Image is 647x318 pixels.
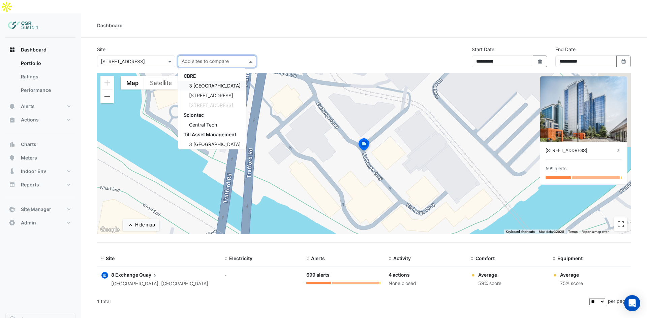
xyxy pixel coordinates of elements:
[582,230,609,234] a: Report a map error
[144,76,178,90] button: Show satellite imagery
[21,154,37,161] span: Meters
[189,93,233,98] span: [STREET_ADDRESS]
[123,219,159,231] button: Hide map
[472,46,494,53] label: Start Date
[311,255,325,261] span: Alerts
[111,272,138,278] span: 8 Exchange
[8,19,38,32] img: Company Logo
[555,46,576,53] label: End Date
[9,206,16,213] app-icon: Site Manager
[540,76,627,142] img: 8 Exchange Quay
[393,255,411,261] span: Activity
[97,293,588,310] div: 1 total
[306,271,380,279] div: 699 alerts
[5,138,75,151] button: Charts
[624,295,640,311] div: Open Intercom Messenger
[621,59,627,64] fa-icon: Select Date
[614,217,627,231] button: Toggle fullscreen view
[21,141,36,148] span: Charts
[97,22,123,29] div: Dashboard
[9,141,16,148] app-icon: Charts
[9,154,16,161] app-icon: Meters
[100,90,114,103] button: Zoom out
[539,230,564,234] span: Map data ©2025
[478,280,501,287] div: 59% score
[5,57,75,100] div: Dashboard
[557,255,583,261] span: Equipment
[5,113,75,127] button: Actions
[389,272,410,278] a: 4 actions
[5,178,75,191] button: Reports
[224,271,299,278] div: -
[16,83,75,97] a: Performance
[21,103,35,110] span: Alerts
[184,132,236,137] span: Till Asset Management
[21,219,36,226] span: Admin
[100,76,114,90] button: Zoom in
[111,280,208,288] div: [GEOGRAPHIC_DATA], [GEOGRAPHIC_DATA]
[475,255,495,261] span: Comfort
[189,141,241,147] span: 3 [GEOGRAPHIC_DATA]
[21,168,46,175] span: Indoor Env
[5,100,75,113] button: Alerts
[16,70,75,83] a: Ratings
[21,206,51,213] span: Site Manager
[9,103,16,110] app-icon: Alerts
[5,216,75,229] button: Admin
[506,229,535,234] button: Keyboard shortcuts
[9,46,16,53] app-icon: Dashboard
[568,230,578,234] a: Terms (opens in new tab)
[229,255,252,261] span: Electricity
[537,59,543,64] fa-icon: Select Date
[5,151,75,165] button: Meters
[546,147,615,154] div: [STREET_ADDRESS]
[5,43,75,57] button: Dashboard
[135,221,155,228] div: Hide map
[121,76,144,90] button: Show street map
[184,112,204,118] span: Sciontec
[21,116,39,123] span: Actions
[189,102,233,108] span: [STREET_ADDRESS]
[560,280,583,287] div: 75% score
[560,271,583,278] div: Average
[9,116,16,123] app-icon: Actions
[389,280,463,287] div: None closed
[478,271,501,278] div: Average
[357,137,371,153] img: site-pin-selected.svg
[99,225,121,234] a: Open this area in Google Maps (opens a new window)
[99,225,121,234] img: Google
[16,57,75,70] a: Portfolio
[9,219,16,226] app-icon: Admin
[21,46,47,53] span: Dashboard
[546,165,566,172] div: 699 alerts
[178,68,246,149] div: Options List
[139,271,158,279] span: Quay
[5,203,75,216] button: Site Manager
[21,181,39,188] span: Reports
[189,122,217,128] span: Central Tech
[97,46,105,53] label: Site
[5,165,75,178] button: Indoor Env
[181,58,229,66] div: Add sites to compare
[9,168,16,175] app-icon: Indoor Env
[189,83,241,89] span: 3 [GEOGRAPHIC_DATA]
[9,181,16,188] app-icon: Reports
[106,255,115,261] span: Site
[608,298,628,304] span: per page
[184,73,196,79] span: CBRE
